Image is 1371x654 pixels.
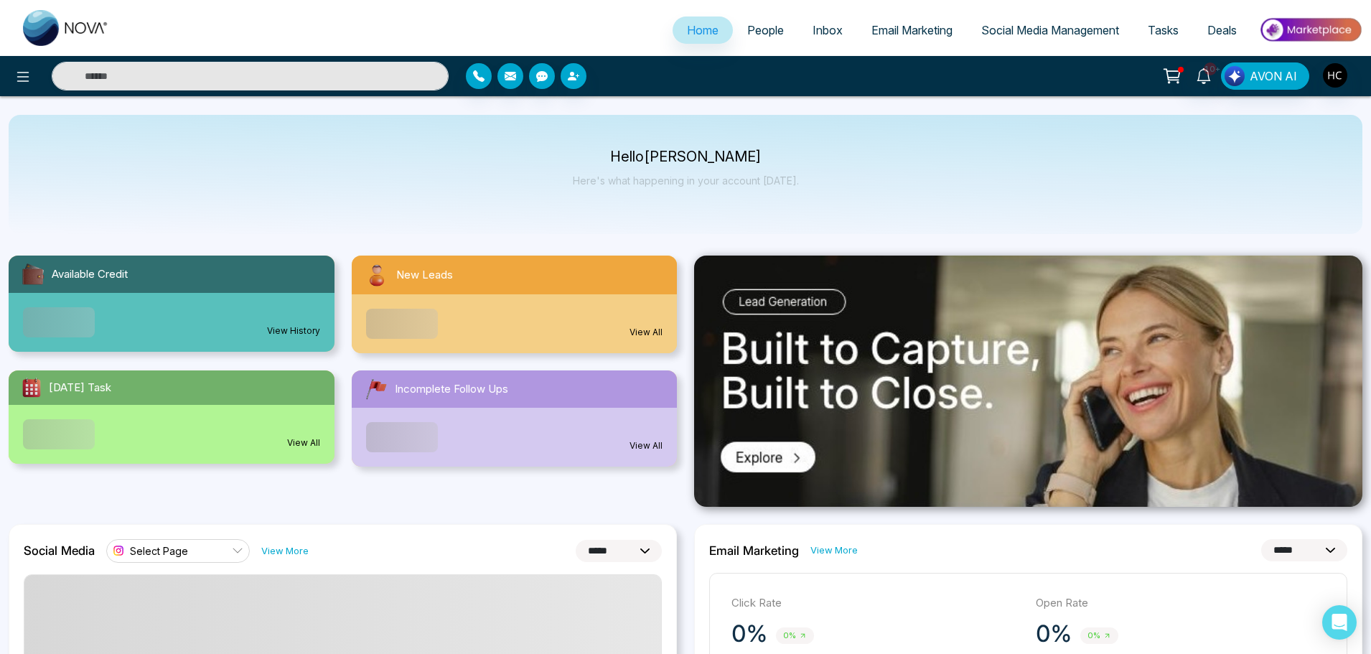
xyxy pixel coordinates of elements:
span: Home [687,23,719,37]
a: People [733,17,798,44]
a: Email Marketing [857,17,967,44]
p: 0% [731,620,767,648]
span: People [747,23,784,37]
a: View All [630,326,663,339]
p: 0% [1036,620,1072,648]
h2: Social Media [24,543,95,558]
a: Home [673,17,733,44]
span: Select Page [130,544,188,558]
p: Here's what happening in your account [DATE]. [573,174,799,187]
span: 0% [776,627,814,644]
img: Nova CRM Logo [23,10,109,46]
p: Open Rate [1036,595,1326,612]
p: Hello [PERSON_NAME] [573,151,799,163]
a: Social Media Management [967,17,1133,44]
span: AVON AI [1250,67,1297,85]
a: View More [810,543,858,557]
a: View All [630,439,663,452]
span: Available Credit [52,266,128,283]
span: 0% [1080,627,1118,644]
a: View History [267,324,320,337]
a: Deals [1193,17,1251,44]
a: View More [261,544,309,558]
img: todayTask.svg [20,376,43,399]
span: Incomplete Follow Ups [395,381,508,398]
a: New LeadsView All [343,256,686,353]
span: Tasks [1148,23,1179,37]
span: Social Media Management [981,23,1119,37]
img: newLeads.svg [363,261,390,289]
img: availableCredit.svg [20,261,46,287]
button: AVON AI [1221,62,1309,90]
img: followUps.svg [363,376,389,402]
a: Tasks [1133,17,1193,44]
img: instagram [111,543,126,558]
span: New Leads [396,267,453,284]
a: Incomplete Follow UpsView All [343,370,686,467]
h2: Email Marketing [709,543,799,558]
a: Inbox [798,17,857,44]
span: Email Marketing [871,23,953,37]
div: Open Intercom Messenger [1322,605,1357,640]
span: 10+ [1204,62,1217,75]
img: Lead Flow [1225,66,1245,86]
span: Deals [1207,23,1237,37]
img: Market-place.gif [1258,14,1362,46]
p: Click Rate [731,595,1021,612]
img: User Avatar [1323,63,1347,88]
a: 10+ [1187,62,1221,88]
a: View All [287,436,320,449]
img: . [694,256,1362,507]
span: [DATE] Task [49,380,111,396]
span: Inbox [813,23,843,37]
